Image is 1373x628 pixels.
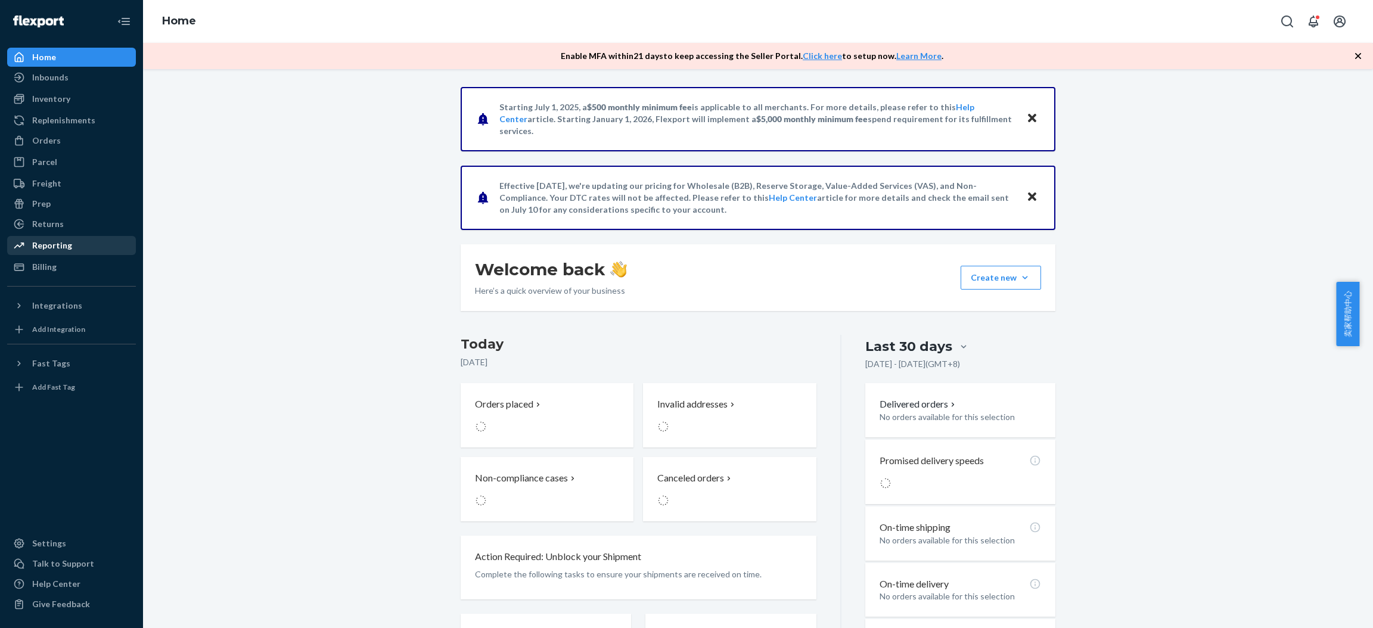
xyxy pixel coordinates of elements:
p: Enable MFA within 21 days to keep accessing the Seller Portal. to setup now. . [561,50,943,62]
a: Help Center [769,192,817,203]
div: Prep [32,198,51,210]
button: Create new [961,266,1041,290]
div: Add Fast Tag [32,382,75,392]
div: Integrations [32,300,82,312]
p: Canceled orders [657,471,724,485]
div: Home [32,51,56,63]
button: Give Feedback [7,595,136,614]
p: Invalid addresses [657,397,728,411]
a: Orders [7,131,136,150]
button: 卖家帮助中心 [1336,282,1359,346]
div: Reporting [32,240,72,251]
button: Delivered orders [880,397,958,411]
a: Parcel [7,153,136,172]
a: Learn More [896,51,942,61]
button: Close Navigation [112,10,136,33]
p: Promised delivery speeds [880,454,984,468]
p: No orders available for this selection [880,534,1041,546]
p: Starting July 1, 2025, a is applicable to all merchants. For more details, please refer to this a... [499,101,1015,137]
a: Freight [7,174,136,193]
p: On-time shipping [880,521,950,534]
div: Help Center [32,578,80,590]
div: Billing [32,261,57,273]
div: Returns [32,218,64,230]
button: Canceled orders [643,457,816,521]
div: Last 30 days [865,337,952,356]
div: Settings [32,537,66,549]
p: [DATE] [461,356,816,368]
button: Fast Tags [7,354,136,373]
a: Help Center [7,574,136,593]
div: Give Feedback [32,598,90,610]
a: Home [7,48,136,67]
button: Non-compliance cases [461,457,633,521]
a: Billing [7,257,136,276]
div: Replenishments [32,114,95,126]
p: Orders placed [475,397,533,411]
div: Inbounds [32,71,69,83]
div: Parcel [32,156,57,168]
a: Prep [7,194,136,213]
p: Complete the following tasks to ensure your shipments are received on time. [475,568,802,580]
a: Reporting [7,236,136,255]
img: hand-wave emoji [610,261,627,278]
div: Fast Tags [32,357,70,369]
button: Open notifications [1301,10,1325,33]
p: Here’s a quick overview of your business [475,285,627,297]
button: Invalid addresses [643,383,816,447]
p: Non-compliance cases [475,471,568,485]
p: Effective [DATE], we're updating our pricing for Wholesale (B2B), Reserve Storage, Value-Added Se... [499,180,1015,216]
button: Open account menu [1328,10,1352,33]
button: Integrations [7,296,136,315]
h1: Welcome back [475,259,627,280]
a: Add Integration [7,320,136,339]
a: Add Fast Tag [7,378,136,397]
div: Inventory [32,93,70,105]
a: Inbounds [7,68,136,87]
a: Settings [7,534,136,553]
ol: breadcrumbs [153,4,206,39]
h3: Today [461,335,816,354]
div: Talk to Support [32,558,94,570]
a: Home [162,14,196,27]
p: [DATE] - [DATE] ( GMT+8 ) [865,358,960,370]
span: $500 monthly minimum fee [587,102,692,112]
a: Talk to Support [7,554,136,573]
img: Flexport logo [13,15,64,27]
button: Close [1024,189,1040,206]
div: Orders [32,135,61,147]
p: No orders available for this selection [880,590,1041,602]
p: Action Required: Unblock your Shipment [475,550,641,564]
div: Add Integration [32,324,85,334]
a: Inventory [7,89,136,108]
a: Returns [7,214,136,234]
p: On-time delivery [880,577,949,591]
button: Open Search Box [1275,10,1299,33]
button: Orders placed [461,383,633,447]
div: Freight [32,178,61,189]
a: Replenishments [7,111,136,130]
a: Click here [803,51,842,61]
p: No orders available for this selection [880,411,1041,423]
span: $5,000 monthly minimum fee [756,114,868,124]
button: Close [1024,110,1040,128]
